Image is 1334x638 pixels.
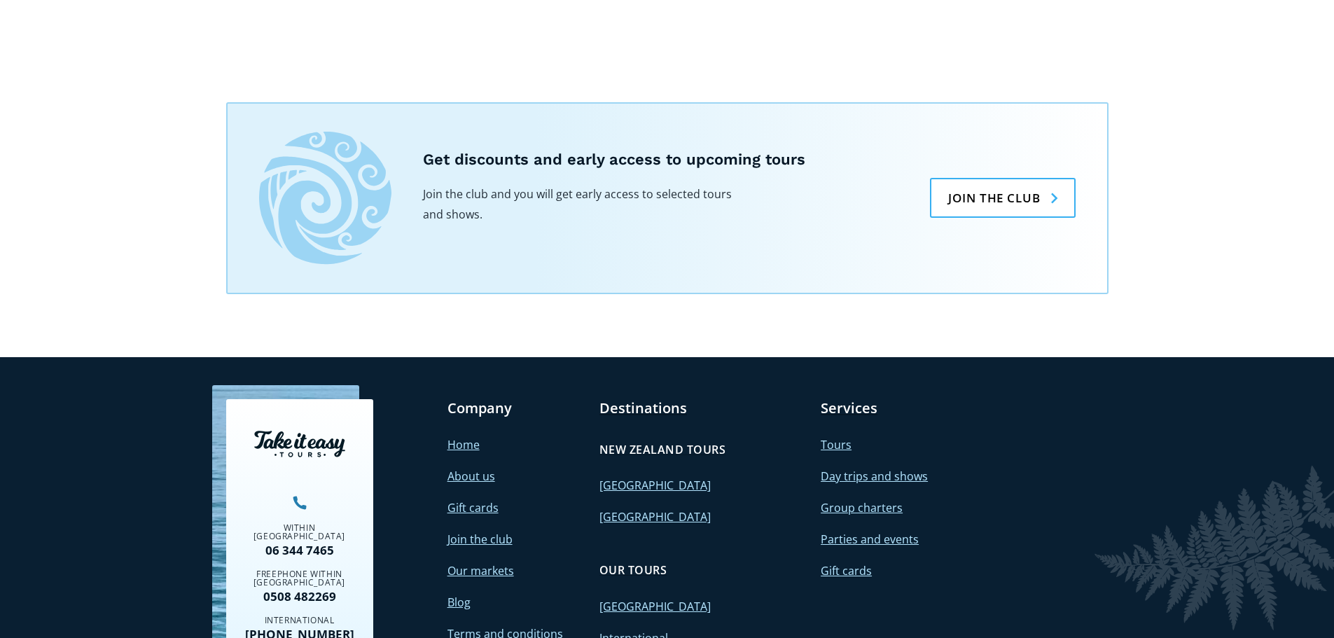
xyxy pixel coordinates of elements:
a: Gift cards [447,500,499,515]
a: Destinations [599,399,687,417]
p: Join the club and you will get early access to selected tours and shows. [423,184,745,225]
a: Tours [821,437,852,452]
a: Join the club [447,532,513,547]
a: Home [447,437,480,452]
a: [GEOGRAPHIC_DATA] [599,509,711,525]
a: Gift cards [821,563,872,578]
a: Day trips and shows [821,469,928,484]
a: Join the club [930,178,1075,218]
a: Blog [447,595,471,610]
a: About us [447,469,495,484]
a: 0508 482269 [237,590,363,602]
a: Services [821,399,877,417]
a: [GEOGRAPHIC_DATA] [599,478,711,493]
h3: Company [447,399,585,417]
a: [GEOGRAPHIC_DATA] [599,599,711,614]
img: Take it easy tours [254,431,345,457]
div: International [237,616,363,625]
div: Within [GEOGRAPHIC_DATA] [237,524,363,541]
a: Our markets [447,563,514,578]
a: Group charters [821,500,903,515]
div: Freephone within [GEOGRAPHIC_DATA] [237,570,363,587]
h4: New Zealand tours [599,442,725,457]
a: Our tours [599,555,667,585]
a: Parties and events [821,532,919,547]
h4: Our tours [599,562,667,578]
h5: Get discounts and early access to upcoming tours [423,150,805,170]
a: 06 344 7465 [237,544,363,556]
a: New Zealand tours [599,435,725,464]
